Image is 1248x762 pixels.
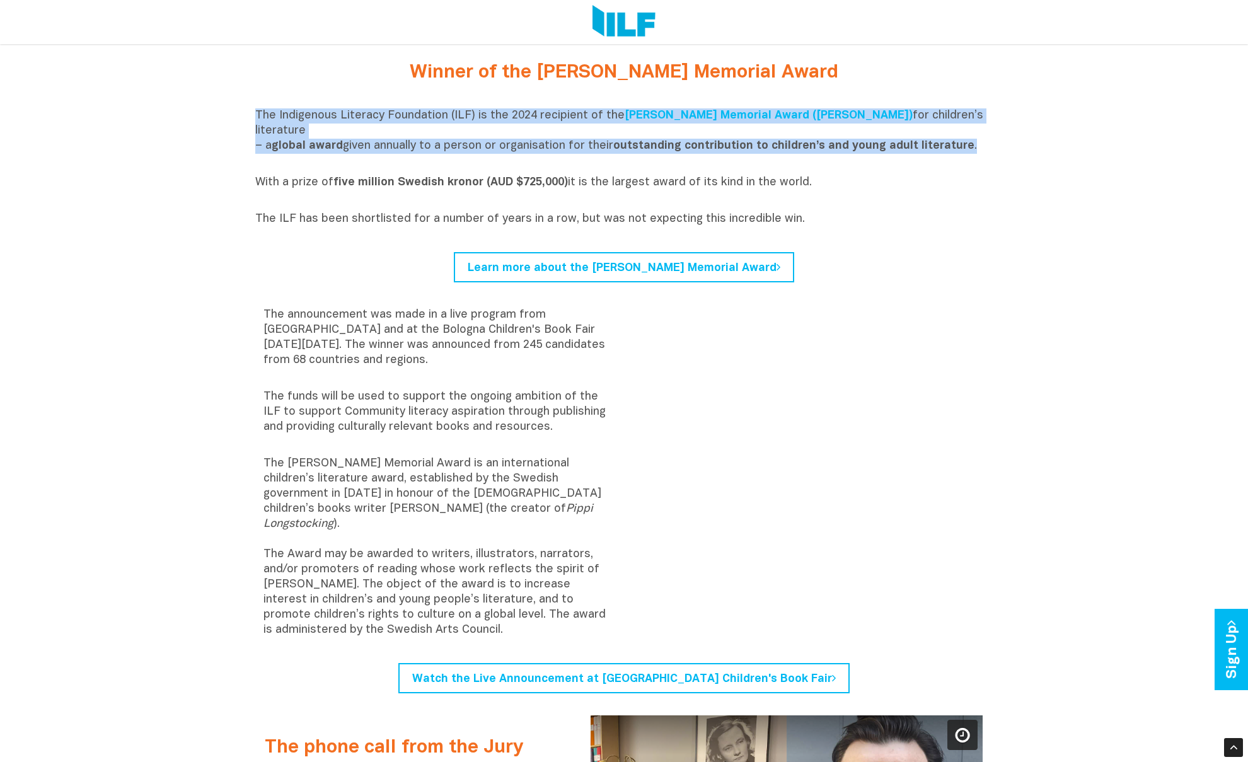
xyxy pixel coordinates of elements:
[255,212,993,227] p: The ILF has been shortlisted for a number of years in a row, but was not expecting this incredibl...
[333,177,568,188] b: five million Swedish kronor (AUD $725,000)
[255,108,993,169] p: The Indigenous Literacy Foundation (ILF) is the 2024 recipient of the for children’s literature –...
[255,175,993,205] p: With a prize of it is the largest award of its kind in the world.
[454,252,794,282] a: Learn more about the [PERSON_NAME] Memorial Award
[263,504,593,529] i: Pippi Longstocking
[625,110,913,121] a: [PERSON_NAME] Memorial Award ([PERSON_NAME])
[263,390,616,450] p: The funds will be used to support the ongoing ambition of the ILF to support Community literacy a...
[272,141,343,151] b: global award
[263,308,616,383] p: The announcement was made in a live program from [GEOGRAPHIC_DATA] and at the Bologna Children's ...
[388,62,860,83] h2: Winner of the [PERSON_NAME] Memorial Award
[592,5,655,39] img: Logo
[1224,738,1243,757] div: Scroll Back to Top
[613,141,974,151] b: outstanding contribution to children’s and young adult literature
[263,456,616,638] p: The [PERSON_NAME] Memorial Award is an international children’s literature award, established by ...
[398,663,850,693] a: Watch the Live Announcement at [GEOGRAPHIC_DATA] Children's Book Fair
